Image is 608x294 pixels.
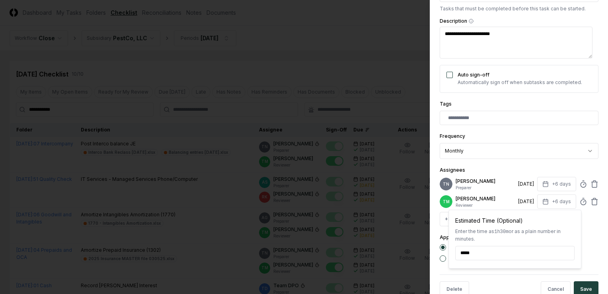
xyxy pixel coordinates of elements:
label: Auto sign-off [458,72,489,78]
label: Description [440,19,598,24]
span: TN [443,181,449,187]
p: Automatically sign off when subtasks are completed. [458,79,582,86]
div: Enter the time as or as a plain number in minutes. [455,228,575,243]
button: Description [469,19,474,24]
label: Tags [440,101,452,107]
p: Reviewer [456,202,515,208]
p: Tasks that must be completed before this task can be started. [440,5,598,12]
button: +6 days [537,177,576,191]
p: [PERSON_NAME] [456,178,515,185]
button: +Preparer [440,212,475,226]
label: Frequency [440,133,465,139]
span: 1h30m [494,229,509,235]
div: [DATE] [518,198,534,205]
p: Preparer [456,185,515,191]
label: Assignees [440,167,465,173]
p: [PERSON_NAME] [456,195,515,202]
span: TM [443,199,450,205]
div: Estimated Time (Optional) [455,216,575,225]
button: +6 days [537,194,576,209]
div: [DATE] [518,180,534,188]
label: Apply to [440,234,460,240]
